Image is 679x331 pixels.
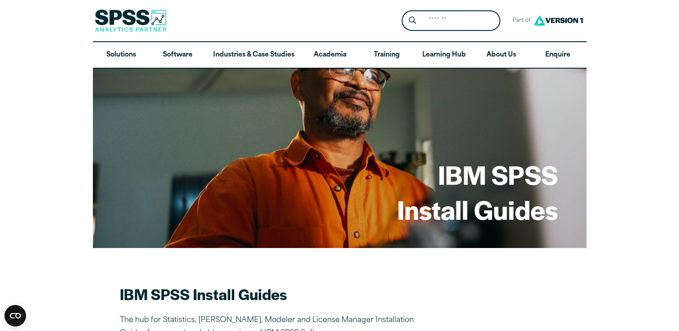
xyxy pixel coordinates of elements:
a: Training [358,42,415,68]
svg: Search magnifying glass icon [409,17,416,24]
img: SPSS Analytics Partner [95,9,166,32]
a: Enquire [530,42,586,68]
a: About Us [473,42,530,68]
h1: IBM SPSS Install Guides [397,157,558,226]
h2: IBM SPSS Install Guides [120,284,434,304]
img: Version1 Logo [531,12,585,29]
a: Industries & Case Studies [206,42,302,68]
button: Search magnifying glass icon [404,13,421,29]
a: Software [149,42,206,68]
form: Site Header Search Form [402,10,500,31]
nav: Desktop version of site main menu [93,42,587,68]
a: Learning Hub [415,42,473,68]
span: Part of [508,14,531,27]
button: Open CMP widget [4,305,26,327]
a: Solutions [93,42,149,68]
a: Academia [302,42,358,68]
